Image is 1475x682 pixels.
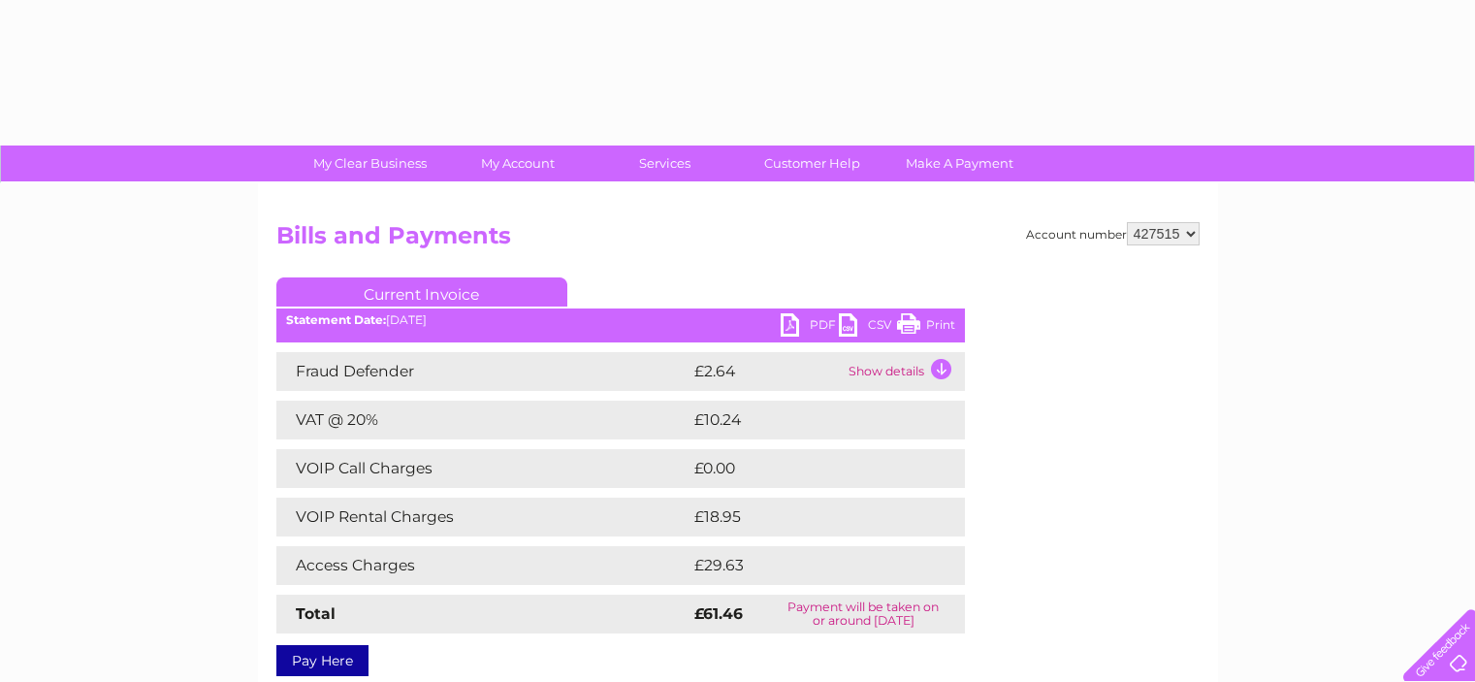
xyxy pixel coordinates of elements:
b: Statement Date: [286,312,386,327]
td: £29.63 [689,546,926,585]
a: My Account [437,146,597,181]
div: Account number [1026,222,1200,245]
h2: Bills and Payments [276,222,1200,259]
td: £2.64 [689,352,844,391]
td: Show details [844,352,965,391]
a: CSV [839,313,897,341]
td: Access Charges [276,546,689,585]
td: VOIP Rental Charges [276,498,689,536]
a: Make A Payment [880,146,1040,181]
a: Pay Here [276,645,369,676]
strong: £61.46 [694,604,743,623]
div: [DATE] [276,313,965,327]
a: PDF [781,313,839,341]
a: Services [585,146,745,181]
strong: Total [296,604,336,623]
td: £18.95 [689,498,924,536]
td: VAT @ 20% [276,401,689,439]
a: Current Invoice [276,277,567,307]
td: Fraud Defender [276,352,689,391]
td: £10.24 [689,401,924,439]
a: My Clear Business [290,146,450,181]
td: £0.00 [689,449,920,488]
td: VOIP Call Charges [276,449,689,488]
a: Customer Help [732,146,892,181]
a: Print [897,313,955,341]
td: Payment will be taken on or around [DATE] [762,595,965,633]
